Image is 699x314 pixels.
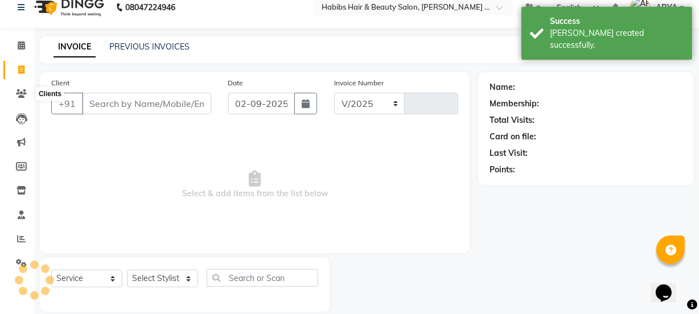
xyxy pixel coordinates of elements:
[109,42,190,52] a: PREVIOUS INVOICES
[54,37,96,57] a: INVOICE
[490,164,515,176] div: Points:
[51,93,83,114] button: +91
[334,78,384,88] label: Invoice Number
[490,147,528,159] div: Last Visit:
[490,81,515,93] div: Name:
[490,114,534,126] div: Total Visits:
[51,78,69,88] label: Client
[36,87,64,101] div: Clients
[656,2,677,14] span: ARYA
[51,128,458,242] span: Select & add items from the list below
[550,27,684,51] div: Bill created successfully.
[490,131,536,143] div: Card on file:
[651,268,688,303] iframe: chat widget
[228,78,244,88] label: Date
[490,98,539,110] div: Membership:
[82,93,211,114] input: Search by Name/Mobile/Email/Code
[550,15,684,27] div: Success
[207,269,318,287] input: Search or Scan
